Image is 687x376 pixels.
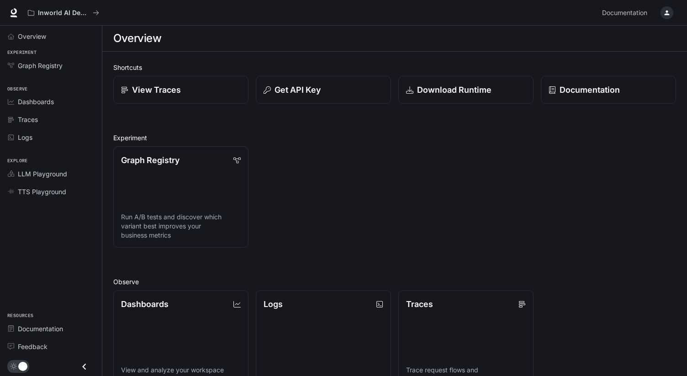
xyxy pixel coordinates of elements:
[541,76,676,104] a: Documentation
[4,184,98,200] a: TTS Playground
[406,298,433,310] p: Traces
[113,29,161,48] h1: Overview
[264,298,283,310] p: Logs
[18,187,66,196] span: TTS Playground
[18,169,67,179] span: LLM Playground
[417,84,491,96] p: Download Runtime
[18,115,38,124] span: Traces
[18,97,54,106] span: Dashboards
[18,132,32,142] span: Logs
[18,61,63,70] span: Graph Registry
[4,94,98,110] a: Dashboards
[4,166,98,182] a: LLM Playground
[560,84,620,96] p: Documentation
[275,84,321,96] p: Get API Key
[24,4,103,22] button: All workspaces
[74,357,95,376] button: Close drawer
[38,9,89,17] p: Inworld AI Demos
[18,32,46,41] span: Overview
[18,361,27,371] span: Dark mode toggle
[4,339,98,355] a: Feedback
[121,212,241,240] p: Run A/B tests and discover which variant best improves your business metrics
[602,7,647,19] span: Documentation
[121,154,180,166] p: Graph Registry
[121,298,169,310] p: Dashboards
[256,76,391,104] button: Get API Key
[113,76,248,104] a: View Traces
[132,84,181,96] p: View Traces
[4,28,98,44] a: Overview
[4,111,98,127] a: Traces
[18,342,48,351] span: Feedback
[4,129,98,145] a: Logs
[113,63,676,72] h2: Shortcuts
[4,321,98,337] a: Documentation
[113,133,676,143] h2: Experiment
[4,58,98,74] a: Graph Registry
[598,4,654,22] a: Documentation
[113,277,676,286] h2: Observe
[18,324,63,334] span: Documentation
[113,146,248,248] a: Graph RegistryRun A/B tests and discover which variant best improves your business metrics
[398,76,534,104] a: Download Runtime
